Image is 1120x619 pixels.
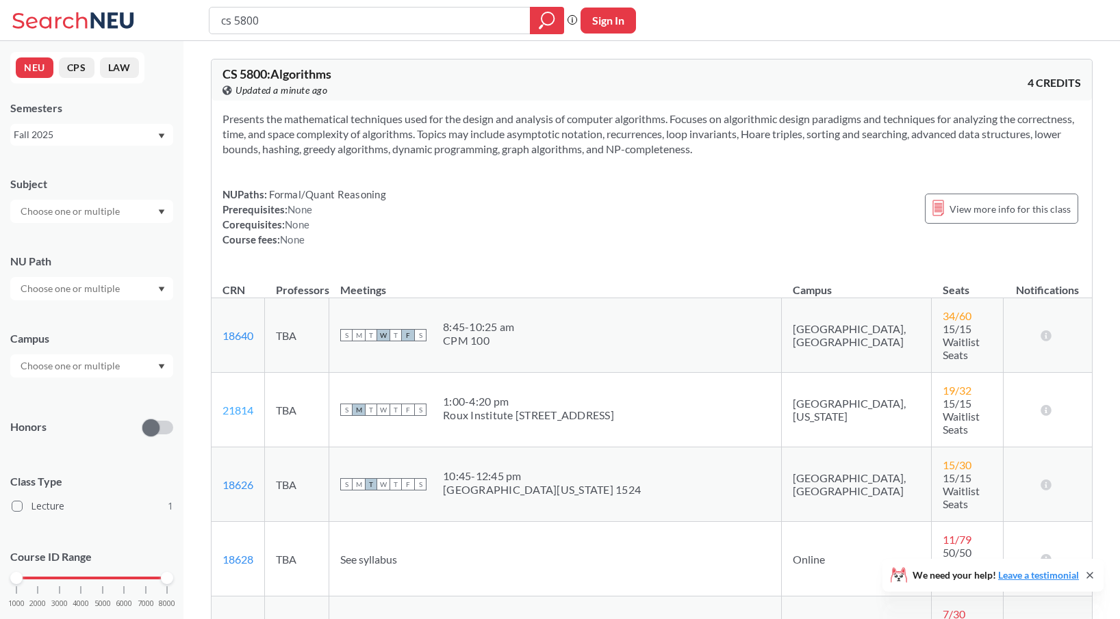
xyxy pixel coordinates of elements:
span: None [288,203,312,215]
span: M [353,404,365,416]
button: Sign In [581,8,636,34]
span: 15 / 30 [943,458,971,471]
a: Leave a testimonial [998,569,1079,581]
span: F [402,329,414,341]
span: 5000 [94,600,111,607]
svg: Dropdown arrow [158,364,165,369]
input: Choose one or multiple [14,280,129,297]
span: W [377,404,390,416]
td: [GEOGRAPHIC_DATA], [GEOGRAPHIC_DATA] [782,298,932,373]
td: TBA [265,447,329,522]
span: S [340,329,353,341]
span: 2000 [29,600,46,607]
div: 10:45 - 12:45 pm [443,469,641,483]
a: 21814 [222,404,253,417]
p: Honors [10,419,47,435]
span: T [390,404,402,416]
span: T [390,329,402,341]
td: TBA [265,522,329,596]
span: Updated a minute ago [236,83,327,98]
input: Class, professor, course number, "phrase" [220,9,520,32]
span: S [414,478,427,490]
span: CS 5800 : Algorithms [222,66,331,81]
label: Lecture [12,497,173,515]
span: F [402,478,414,490]
div: 8:45 - 10:25 am [443,320,514,334]
span: 50/50 Waitlist Seats [943,546,980,585]
span: None [280,233,305,246]
a: 18628 [222,553,253,566]
div: Subject [10,176,173,192]
th: Meetings [329,269,782,298]
div: Roux Institute [STREET_ADDRESS] [443,408,614,422]
span: 11 / 79 [943,533,971,546]
span: 19 / 32 [943,384,971,397]
span: M [353,329,365,341]
div: Dropdown arrow [10,354,173,378]
div: Dropdown arrow [10,200,173,223]
a: 18626 [222,478,253,491]
span: View more info for this class [950,200,1071,218]
section: Presents the mathematical techniques used for the design and analysis of computer algorithms. Foc... [222,111,1081,157]
span: 3000 [51,600,68,607]
span: F [402,404,414,416]
div: Semesters [10,101,173,116]
span: W [377,478,390,490]
td: [GEOGRAPHIC_DATA], [US_STATE] [782,373,932,447]
span: 15/15 Waitlist Seats [943,397,980,436]
span: T [390,478,402,490]
th: Notifications [1004,269,1092,298]
div: CPM 100 [443,334,514,347]
span: 4000 [73,600,89,607]
span: 4 CREDITS [1028,75,1081,90]
div: Dropdown arrow [10,277,173,300]
span: W [377,329,390,341]
span: T [365,404,377,416]
svg: Dropdown arrow [158,209,165,215]
span: S [414,404,427,416]
div: Campus [10,331,173,346]
th: Professors [265,269,329,298]
span: 15/15 Waitlist Seats [943,322,980,361]
th: Seats [932,269,1004,298]
input: Choose one or multiple [14,358,129,374]
span: S [414,329,427,341]
span: S [340,478,353,490]
button: NEU [16,57,53,78]
td: TBA [265,298,329,373]
div: [GEOGRAPHIC_DATA][US_STATE] 1524 [443,483,641,497]
button: CPS [59,57,94,78]
div: NU Path [10,254,173,269]
span: 34 / 60 [943,309,971,322]
div: CRN [222,282,245,298]
span: T [365,478,377,490]
span: 1000 [8,600,25,607]
div: Fall 2025 [14,127,157,142]
button: LAW [100,57,139,78]
span: 8000 [159,600,175,607]
span: 1 [168,499,173,514]
td: TBA [265,373,329,447]
span: 6000 [116,600,132,607]
div: 1:00 - 4:20 pm [443,395,614,408]
div: magnifying glass [530,7,564,34]
p: Course ID Range [10,549,173,565]
span: T [365,329,377,341]
div: Fall 2025Dropdown arrow [10,124,173,146]
svg: Dropdown arrow [158,133,165,139]
span: See syllabus [340,553,397,566]
input: Choose one or multiple [14,203,129,220]
span: Class Type [10,474,173,489]
span: 7000 [138,600,154,607]
th: Campus [782,269,932,298]
span: 15/15 Waitlist Seats [943,471,980,510]
span: Formal/Quant Reasoning [267,188,386,200]
span: M [353,478,365,490]
span: S [340,404,353,416]
a: 18640 [222,329,253,342]
td: [GEOGRAPHIC_DATA], [GEOGRAPHIC_DATA] [782,447,932,522]
svg: magnifying glass [539,11,555,30]
span: None [285,218,309,231]
div: NUPaths: Prerequisites: Corequisites: Course fees: [222,187,386,247]
td: Online [782,522,932,596]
